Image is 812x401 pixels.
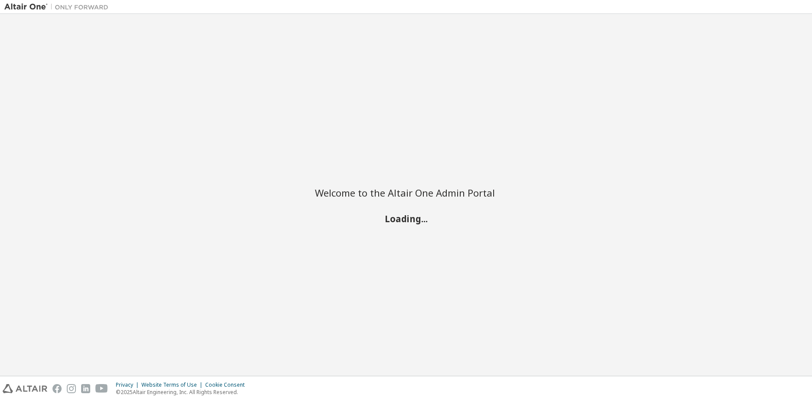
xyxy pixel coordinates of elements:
div: Privacy [116,381,141,388]
div: Website Terms of Use [141,381,205,388]
img: facebook.svg [52,384,62,393]
img: linkedin.svg [81,384,90,393]
p: © 2025 Altair Engineering, Inc. All Rights Reserved. [116,388,250,396]
h2: Welcome to the Altair One Admin Portal [315,187,497,199]
img: Altair One [4,3,113,11]
img: altair_logo.svg [3,384,47,393]
img: youtube.svg [95,384,108,393]
div: Cookie Consent [205,381,250,388]
h2: Loading... [315,213,497,224]
img: instagram.svg [67,384,76,393]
